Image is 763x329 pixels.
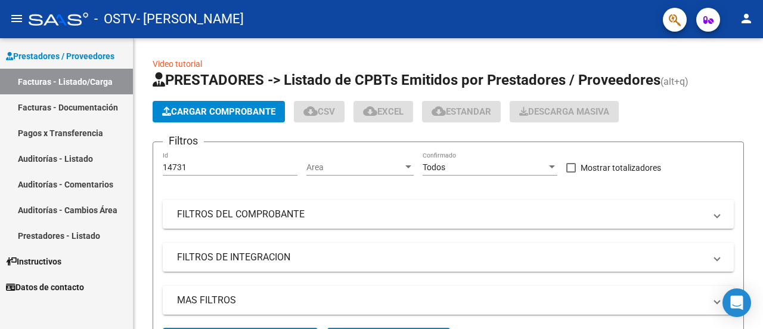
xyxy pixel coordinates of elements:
mat-icon: cloud_download [432,104,446,118]
span: Todos [423,162,445,172]
span: CSV [303,106,335,117]
span: Datos de contacto [6,281,84,294]
mat-icon: cloud_download [363,104,377,118]
a: Video tutorial [153,59,202,69]
mat-expansion-panel-header: FILTROS DE INTEGRACION [163,243,734,272]
span: Area [306,162,403,173]
button: CSV [294,101,345,122]
h3: Filtros [163,133,204,149]
span: EXCEL [363,106,404,117]
button: Estandar [422,101,501,122]
span: Descarga Masiva [519,106,609,117]
span: Estandar [432,106,491,117]
mat-panel-title: FILTROS DEL COMPROBANTE [177,208,705,221]
mat-icon: person [739,11,753,26]
div: Open Intercom Messenger [722,288,751,317]
span: Mostrar totalizadores [581,161,661,175]
span: Cargar Comprobante [162,106,275,117]
span: - OSTV [94,6,137,32]
mat-expansion-panel-header: FILTROS DEL COMPROBANTE [163,200,734,229]
span: Instructivos [6,255,61,268]
mat-panel-title: MAS FILTROS [177,294,705,307]
button: Cargar Comprobante [153,101,285,122]
mat-expansion-panel-header: MAS FILTROS [163,286,734,315]
span: Prestadores / Proveedores [6,50,114,63]
button: Descarga Masiva [510,101,619,122]
span: PRESTADORES -> Listado de CPBTs Emitidos por Prestadores / Proveedores [153,72,660,88]
span: (alt+q) [660,76,688,87]
mat-icon: cloud_download [303,104,318,118]
button: EXCEL [353,101,413,122]
span: - [PERSON_NAME] [137,6,244,32]
mat-panel-title: FILTROS DE INTEGRACION [177,251,705,264]
app-download-masive: Descarga masiva de comprobantes (adjuntos) [510,101,619,122]
mat-icon: menu [10,11,24,26]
